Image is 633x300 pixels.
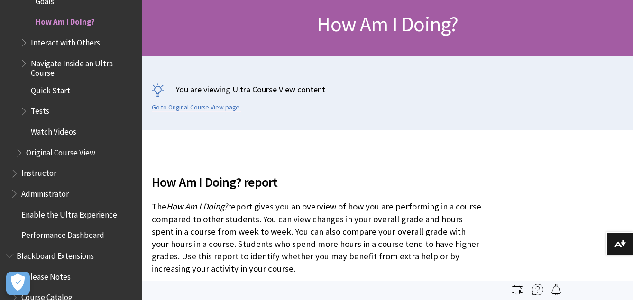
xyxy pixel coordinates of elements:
[26,145,95,157] span: Original Course View
[31,35,100,47] span: Interact with Others
[21,186,69,199] span: Administrator
[31,103,49,116] span: Tests
[21,227,104,240] span: Performance Dashboard
[152,103,241,112] a: Go to Original Course View page.
[21,165,56,178] span: Instructor
[317,11,458,37] span: How Am I Doing?
[152,200,483,275] p: The report gives you an overview of how you are performing in a course compared to other students...
[31,82,70,95] span: Quick Start
[166,201,228,212] span: How Am I Doing?
[550,284,562,295] img: Follow this page
[36,14,95,27] span: How Am I Doing?
[6,272,30,295] button: Open Preferences
[152,172,483,192] span: How Am I Doing? report
[152,83,624,95] p: You are viewing Ultra Course View content
[17,248,94,261] span: Blackboard Extensions
[512,284,523,295] img: Print
[21,269,71,282] span: Release Notes
[21,207,117,219] span: Enable the Ultra Experience
[532,284,543,295] img: More help
[31,55,136,78] span: Navigate Inside an Ultra Course
[31,124,76,136] span: Watch Videos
